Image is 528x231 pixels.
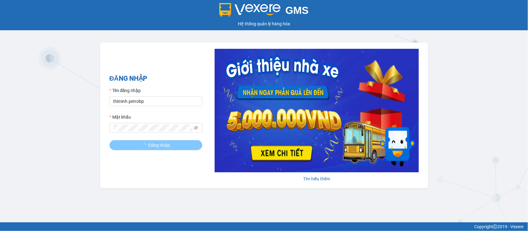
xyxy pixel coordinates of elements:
[113,124,193,131] input: Mật khẩu
[2,20,526,27] div: Hệ thống quản lý hàng hóa
[109,114,131,120] label: Mật khẩu
[5,223,523,230] div: Copyright 2019 - Vexere
[215,175,419,182] div: Tìm hiểu thêm
[194,126,198,130] span: eye-invisible
[142,143,148,147] span: loading
[109,73,202,84] h2: ĐĂNG NHẬP
[285,5,309,16] span: GMS
[109,140,202,150] button: Đăng nhập
[219,3,281,17] img: logo 2
[219,9,309,14] a: GMS
[148,142,170,149] span: Đăng nhập
[109,87,141,94] label: Tên đăng nhập
[493,225,497,229] span: copyright
[215,49,419,172] img: banner-0
[109,96,202,106] input: Tên đăng nhập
